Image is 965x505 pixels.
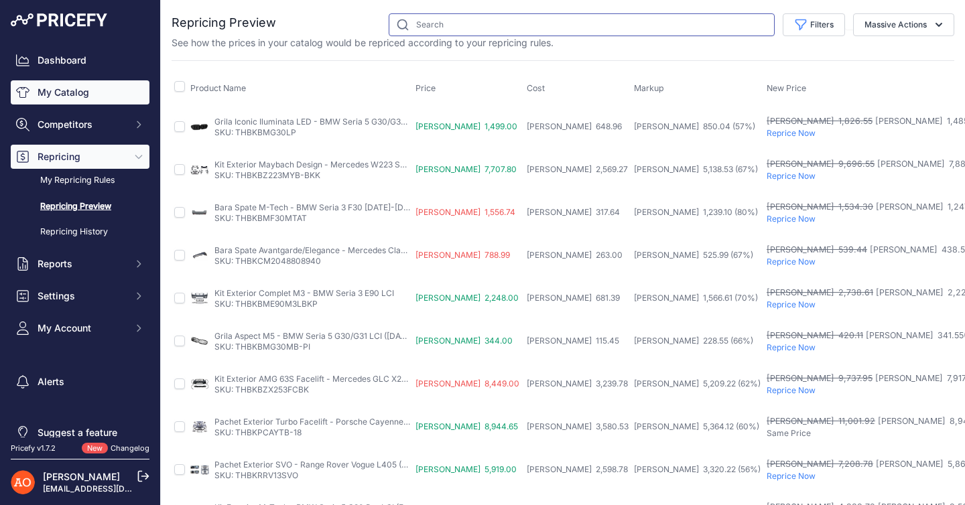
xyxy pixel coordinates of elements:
span: [PERSON_NAME] 1,499.00 [415,121,517,131]
span: Reports [38,257,125,271]
span: [PERSON_NAME] 2,598.78 [527,464,628,474]
nav: Sidebar [11,48,149,445]
span: [PERSON_NAME] 5,138.53 (67%) [634,164,758,174]
span: [PERSON_NAME] 228.55 (66%) [634,336,753,346]
span: [PERSON_NAME] 7,707.80 [415,164,517,174]
a: Pachet Exterior SVO - Range Rover Vogue L405 ([DATE]-[DATE]) [214,459,460,470]
button: Reports [11,252,149,276]
button: Massive Actions [853,13,954,36]
span: [PERSON_NAME] 681.39 [527,293,620,303]
span: [PERSON_NAME] 648.96 [527,121,622,131]
span: [PERSON_NAME] 344.00 [415,336,513,346]
div: [PERSON_NAME] 9,696.55 [767,158,875,171]
div: [PERSON_NAME] 539.44 [767,244,867,257]
a: Repricing Preview [11,195,149,218]
img: Pricefy Logo [11,13,107,27]
span: [PERSON_NAME] 3,239.78 [527,378,628,388]
p: See how the prices in your catalog would be repriced according to your repricing rules. [172,36,554,50]
span: [PERSON_NAME] 263.00 [527,250,623,260]
a: Grila Iconic Iluminata LED - BMW Seria 5 G30/G31 LCI ([DATE]-[DATE]) [214,117,482,127]
div: [PERSON_NAME] 1,534.30 [767,201,873,214]
span: Cost [527,83,545,93]
a: Kit Exterior Complet M3 - BMW Seria 3 E90 LCI [214,288,394,298]
a: SKU: THBKBMG30MB-PI [214,342,310,352]
a: Repricing History [11,220,149,244]
span: [PERSON_NAME] 115.45 [527,336,619,346]
span: New Price [767,83,806,93]
span: My Account [38,321,125,335]
span: Repricing [38,150,125,163]
span: [PERSON_NAME] 3,580.53 [527,421,629,431]
input: Search [389,13,775,36]
div: [PERSON_NAME] 7,208.78 [767,458,873,471]
span: [PERSON_NAME] 525.99 (67%) [634,250,753,260]
span: Product Name [190,83,246,93]
span: [PERSON_NAME] 5,919.00 [415,464,517,474]
span: [PERSON_NAME] 1,556.74 [415,207,515,217]
a: My Catalog [11,80,149,104]
a: [PERSON_NAME] [43,471,120,482]
span: [PERSON_NAME] 317.64 [527,207,620,217]
span: [PERSON_NAME] 850.04 (57%) [634,121,755,131]
a: Pachet Exterior Turbo Facelift - Porsche Cayenne (2018+, Stil 2020+) [214,417,478,427]
span: [PERSON_NAME] 2,248.00 [415,293,519,303]
button: Filters [783,13,845,36]
span: [PERSON_NAME] 2,569.27 [527,164,628,174]
span: Markup [634,83,664,93]
div: [PERSON_NAME] 11,001.92 [767,415,875,428]
a: SKU: THBKBMF30MTAT [214,213,307,223]
a: Suggest a feature [11,421,149,445]
span: [PERSON_NAME] 5,364.12 (60%) [634,421,759,431]
a: SKU: THBKBMG30LP [214,127,296,137]
a: SKU: THBKBME90M3LBKP [214,299,318,309]
a: Dashboard [11,48,149,72]
div: Pricefy v1.7.2 [11,443,56,454]
a: My Repricing Rules [11,169,149,192]
a: Bara Spate M-Tech - BMW Seria 3 F30 [DATE]-[DATE] [214,202,421,212]
a: Alerts [11,370,149,394]
div: [PERSON_NAME] 2,738.61 [767,287,873,299]
span: [PERSON_NAME] 1,239.10 (80%) [634,207,758,217]
span: [PERSON_NAME] 5,209.22 (62%) [634,378,761,388]
a: Bara Spate Avantgarde/Elegance - Mercedes Clasa C W204 ([DATE]-[DATE]) [214,245,507,255]
button: My Account [11,316,149,340]
span: [PERSON_NAME] 788.99 [415,250,510,260]
span: [PERSON_NAME] 3,320.22 (56%) [634,464,761,474]
span: [PERSON_NAME] 8,944.65 [415,421,518,431]
button: Settings [11,284,149,308]
div: [PERSON_NAME] 1,826.55 [767,115,873,128]
span: Settings [38,289,125,303]
button: Competitors [11,113,149,137]
button: Repricing [11,145,149,169]
a: SKU: THBKCM2048808940 [214,256,321,266]
div: [PERSON_NAME] 9,737.95 [767,372,873,385]
a: SKU: THBKBZX253FCBK [214,384,309,394]
span: [PERSON_NAME] 8,449.00 [415,378,519,388]
span: Competitors [38,118,125,131]
a: [EMAIL_ADDRESS][DOMAIN_NAME] [43,484,183,494]
span: [PERSON_NAME] 1,566.61 (70%) [634,293,758,303]
a: Kit Exterior AMG 63S Facelift - Mercedes GLC X253 (2020+) [214,374,444,384]
span: New [82,443,108,454]
a: Kit Exterior Maybach Design - Mercedes W223 S-Class (2021+) [214,159,456,169]
a: Changelog [111,443,149,453]
a: SKU: THBKPCAYTB-18 [214,427,302,437]
a: SKU: THBKRRV13SVO [214,470,298,480]
h2: Repricing Preview [172,13,276,32]
a: Grila Aspect M5 - BMW Seria 5 G30/G31 LCI ([DATE]-[DATE]) [214,331,446,341]
a: SKU: THBKBZ223MYB-BKK [214,170,320,180]
div: [PERSON_NAME] 420.11 [767,330,863,342]
span: Price [415,83,436,93]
